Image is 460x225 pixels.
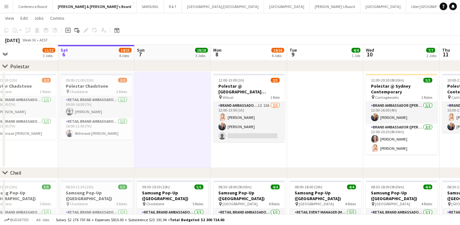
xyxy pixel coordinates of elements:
span: Budgeted [10,218,29,222]
div: Polestar [10,63,29,69]
a: Edit [18,14,30,22]
button: [PERSON_NAME] & [PERSON_NAME]'s Board [53,0,137,13]
div: AEST [40,38,48,42]
button: R & T [164,0,182,13]
span: Comms [50,15,64,21]
a: Jobs [32,14,46,22]
span: Edit [20,15,28,21]
button: [GEOGRAPHIC_DATA] [360,0,406,13]
a: View [3,14,17,22]
span: All jobs [35,217,50,222]
span: Total Budgeted $2 300 714.60 [170,217,224,222]
span: Week 36 [21,38,37,42]
button: Budgeted [3,216,30,223]
button: [PERSON_NAME]'s Board [310,0,360,13]
button: Conference Board [13,0,53,13]
a: Comms [48,14,67,22]
div: Salary $2 276 707.66 + Expenses $815.00 + Subsistence $23 191.94 = [56,217,224,222]
button: SAMSUNG [137,0,164,13]
span: Jobs [34,15,44,21]
div: Cheil [10,170,21,176]
div: [DATE] [5,37,20,43]
button: Uber [GEOGRAPHIC_DATA] [406,0,460,13]
button: [GEOGRAPHIC_DATA] [264,0,310,13]
span: View [5,15,14,21]
button: [GEOGRAPHIC_DATA]/[GEOGRAPHIC_DATA] [182,0,264,13]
